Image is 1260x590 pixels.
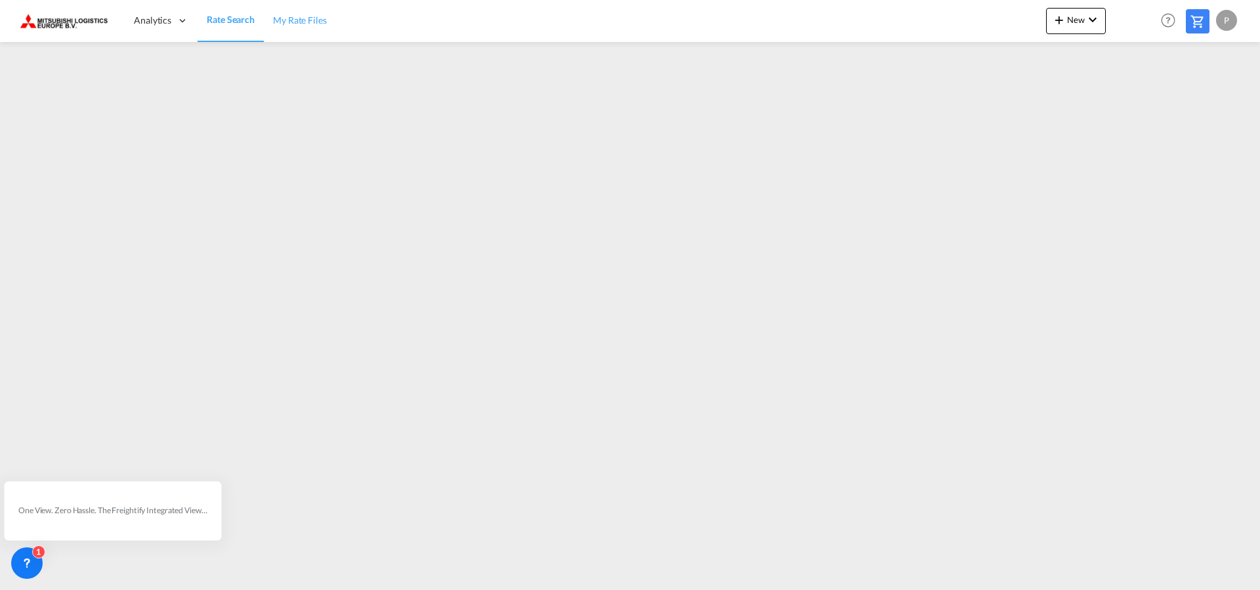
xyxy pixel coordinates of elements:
[1046,8,1106,34] button: icon-plus 400-fgNewicon-chevron-down
[20,6,108,35] img: 0def066002f611f0b450c5c881a5d6ed.png
[273,14,327,26] span: My Rate Files
[1216,10,1237,31] div: P
[1051,12,1067,28] md-icon: icon-plus 400-fg
[134,14,171,27] span: Analytics
[1085,12,1101,28] md-icon: icon-chevron-down
[207,14,255,25] span: Rate Search
[1051,14,1101,25] span: New
[1157,9,1179,32] span: Help
[1157,9,1186,33] div: Help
